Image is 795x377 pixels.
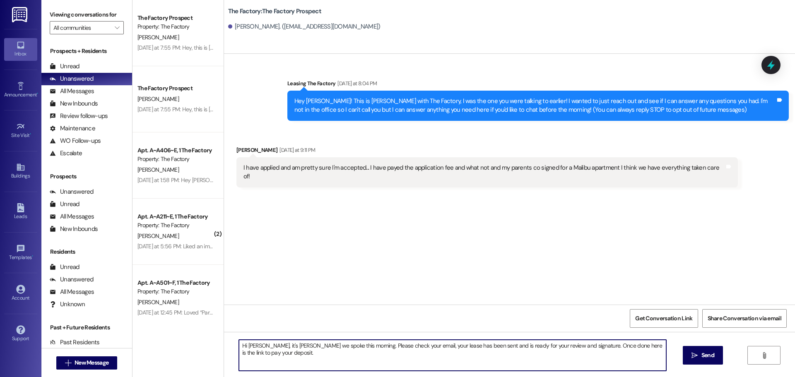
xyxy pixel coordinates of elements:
a: Leads [4,201,37,223]
div: [DATE] at 8:04 PM [335,79,377,88]
a: Account [4,282,37,305]
div: Prospects [41,172,132,181]
a: Buildings [4,160,37,182]
a: Site Visit • [4,120,37,142]
div: Review follow-ups [50,112,108,120]
div: Unknown [50,300,85,309]
span: [PERSON_NAME] [137,95,179,103]
div: All Messages [50,87,94,96]
span: • [30,131,31,137]
div: Apt. A~A211~E, 1 The Factory [137,212,214,221]
button: Share Conversation via email [702,309,787,328]
span: Get Conversation Link [635,314,692,323]
div: WO Follow-ups [50,137,101,145]
label: Viewing conversations for [50,8,124,21]
div: Apt. A~A501~F, 1 The Factory [137,279,214,287]
div: Property: The Factory [137,287,214,296]
div: Unanswered [50,187,94,196]
div: Unanswered [50,74,94,83]
span: Share Conversation via email [708,314,781,323]
div: [PERSON_NAME] [236,146,738,157]
b: The Factory: The Factory Prospect [228,7,321,16]
div: Apt. A~A406~E, 1 The Factory [137,146,214,155]
div: Property: The Factory [137,155,214,163]
div: New Inbounds [50,225,98,233]
div: Past Residents [50,338,100,347]
span: [PERSON_NAME] [137,166,179,173]
textarea: Hi [PERSON_NAME], it's [PERSON_NAME] we spoke this morning. Please check your email, your lease h... [239,340,666,371]
div: All Messages [50,212,94,221]
div: Escalate [50,149,82,158]
div: Unread [50,263,79,271]
div: Past + Future Residents [41,323,132,332]
div: New Inbounds [50,99,98,108]
a: Templates • [4,242,37,264]
div: Residents [41,247,132,256]
div: The Factory Prospect [137,14,214,22]
div: Property: The Factory [137,221,214,230]
i:  [761,352,767,359]
div: Hey [PERSON_NAME]! This is [PERSON_NAME] with The Factory, I was the one you were talking to earl... [294,97,776,115]
img: ResiDesk Logo [12,7,29,22]
button: Send [683,346,723,365]
span: • [32,253,33,259]
div: Maintenance [50,124,95,133]
div: [DATE] at 1:58 PM: Hey [PERSON_NAME], am I good to come into and move in? [137,176,325,184]
a: Support [4,323,37,345]
span: New Message [75,358,108,367]
div: [DATE] at 5:56 PM: Liked an image [137,243,219,250]
span: Send [701,351,714,360]
div: Unanswered [50,275,94,284]
button: New Message [56,356,118,370]
span: [PERSON_NAME] [137,232,179,240]
span: [PERSON_NAME] [137,298,179,306]
a: Inbox [4,38,37,60]
button: Get Conversation Link [630,309,698,328]
span: [PERSON_NAME] [137,34,179,41]
div: Prospects + Residents [41,47,132,55]
span: • [37,91,38,96]
div: Unread [50,62,79,71]
div: Property: The Factory [137,22,214,31]
div: The Factory Prospect [137,84,214,93]
div: Leasing The Factory [287,79,789,91]
div: [PERSON_NAME]. ([EMAIL_ADDRESS][DOMAIN_NAME]) [228,22,381,31]
div: Unread [50,200,79,209]
i:  [65,360,71,366]
i:  [115,24,119,31]
div: I have applied and am pretty sure I'm accepted... I have payed the application fee and what not a... [243,163,725,181]
div: [DATE] at 9:11 PM [277,146,315,154]
input: All communities [53,21,111,34]
i:  [691,352,698,359]
div: All Messages [50,288,94,296]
